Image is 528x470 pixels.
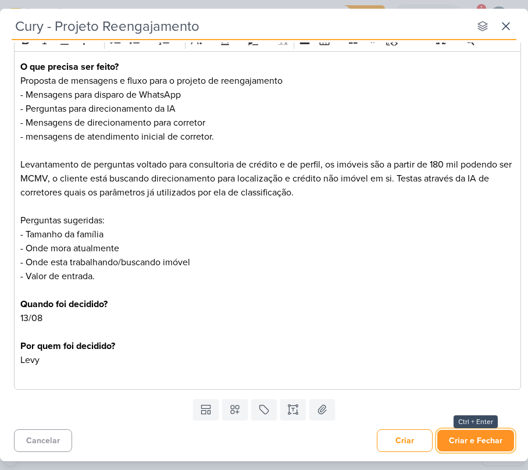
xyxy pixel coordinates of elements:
input: Kard Sem Título [12,16,470,37]
p: Proposta de mensagens e fluxo para o projeto de reengajamento - Mensagens para disparo de WhatsAp... [20,60,515,325]
strong: O que precisa ser feito? [20,61,119,73]
strong: Quando foi decidido? [20,298,108,310]
button: Cancelar [14,429,72,452]
button: Criar e Fechar [437,430,514,451]
button: Criar [377,429,433,452]
div: Editor editing area: main [14,51,521,390]
p: ⁠⁠⁠⁠⁠⁠⁠ Levy [20,325,515,381]
div: Ctrl + Enter [454,415,498,428]
strong: Por quem foi decidido? [20,340,115,352]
